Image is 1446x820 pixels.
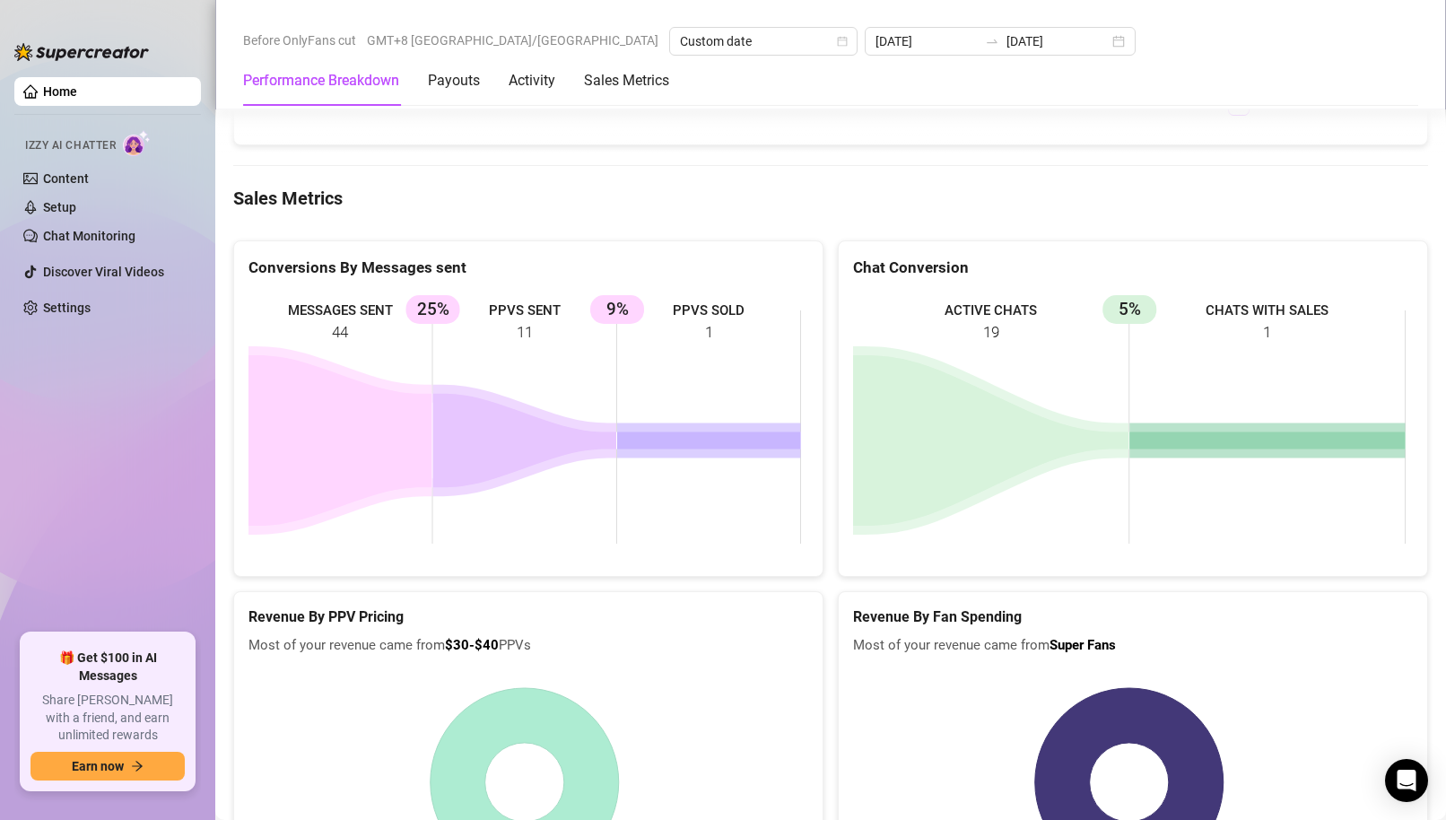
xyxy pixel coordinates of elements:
a: Home [43,84,77,99]
b: Super Fans [1050,637,1116,653]
span: GMT+8 [GEOGRAPHIC_DATA]/[GEOGRAPHIC_DATA] [367,27,658,54]
div: Payouts [428,70,480,92]
h4: Sales Metrics [233,186,1428,211]
span: Share [PERSON_NAME] with a friend, and earn unlimited rewards [30,692,185,745]
span: arrow-right [131,760,144,772]
span: swap-right [985,34,999,48]
button: Earn nowarrow-right [30,752,185,781]
span: to [985,34,999,48]
span: Before OnlyFans cut [243,27,356,54]
span: Earn now [72,759,124,773]
img: AI Chatter [123,130,151,156]
div: Performance Breakdown [243,70,399,92]
a: Setup [43,200,76,214]
h5: Revenue By PPV Pricing [248,606,808,628]
b: $30-$40 [445,637,499,653]
span: 🎁 Get $100 in AI Messages [30,650,185,685]
input: End date [1006,31,1109,51]
span: Most of your revenue came from [853,635,1413,657]
a: Content [43,171,89,186]
a: Discover Viral Videos [43,265,164,279]
a: Settings [43,301,91,315]
div: Activity [509,70,555,92]
div: Conversions By Messages sent [248,256,808,280]
div: Open Intercom Messenger [1385,759,1428,802]
span: Izzy AI Chatter [25,137,116,154]
span: Most of your revenue came from PPVs [248,635,808,657]
input: Start date [875,31,978,51]
a: Chat Monitoring [43,229,135,243]
div: Sales Metrics [584,70,669,92]
img: logo-BBDzfeDw.svg [14,43,149,61]
span: calendar [837,36,848,47]
div: Chat Conversion [853,256,1413,280]
h5: Revenue By Fan Spending [853,606,1413,628]
span: Custom date [680,28,847,55]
